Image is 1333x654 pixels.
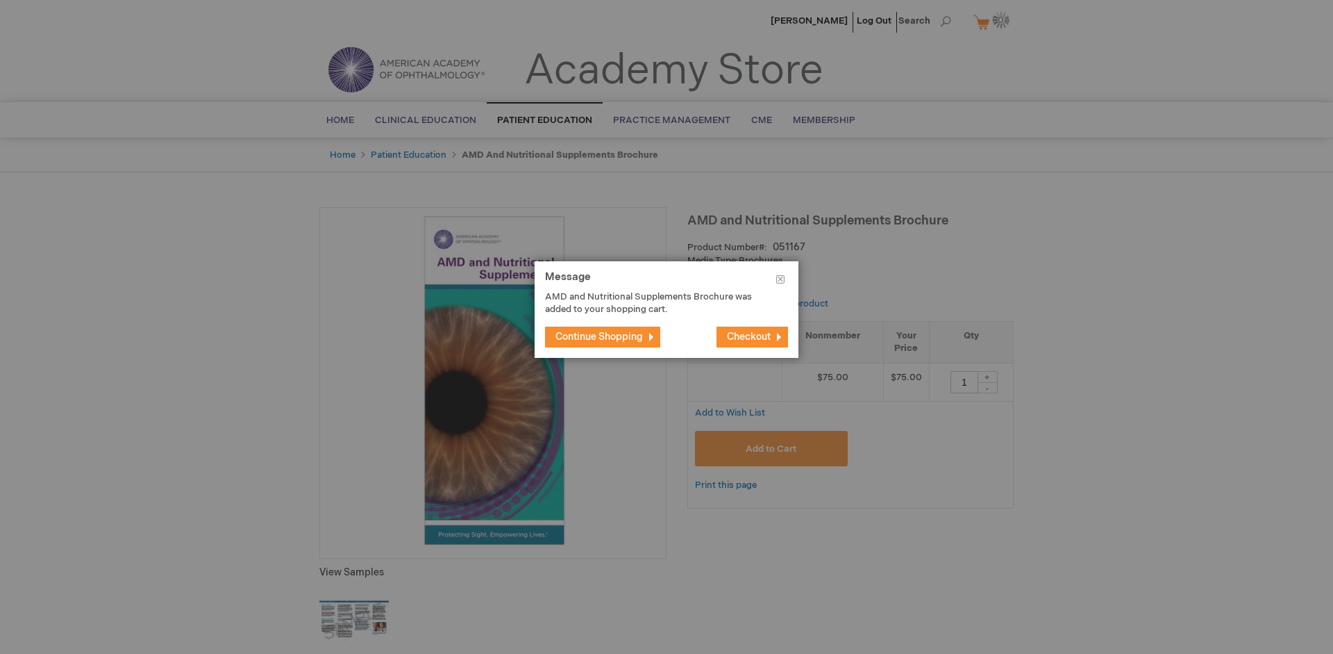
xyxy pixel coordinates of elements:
[555,331,643,343] span: Continue Shopping
[545,291,767,316] p: AMD and Nutritional Supplements Brochure was added to your shopping cart.
[545,327,660,348] button: Continue Shopping
[727,331,771,343] span: Checkout
[716,327,788,348] button: Checkout
[545,272,788,291] h1: Message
